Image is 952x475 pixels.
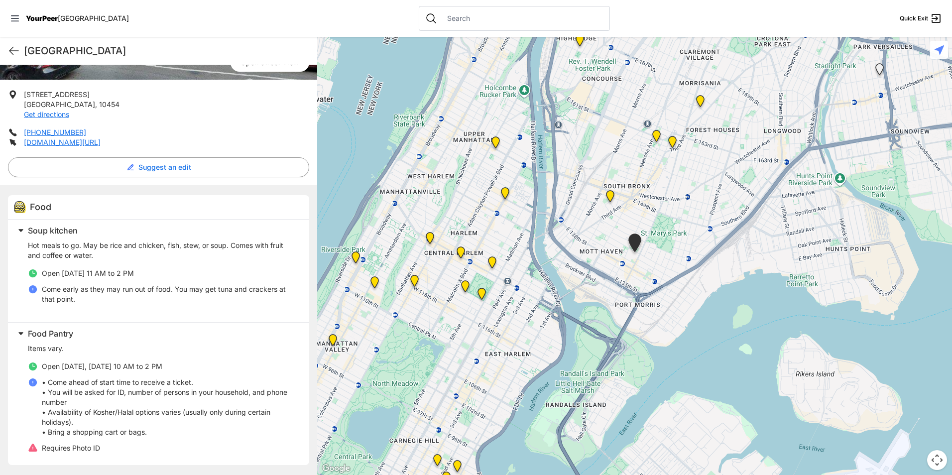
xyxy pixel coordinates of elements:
div: Queen of Peace Single Male-Identified Adult Shelter [600,186,620,210]
p: Requires Photo ID [42,443,100,453]
span: Open [DATE], [DATE] 10 AM to 2 PM [42,362,162,370]
p: Items vary. [28,344,297,354]
div: Bronx Citadel Corps [646,126,667,150]
div: Harlem [404,271,425,295]
img: Google [320,462,353,475]
a: Get directions [24,110,69,119]
span: YourPeer [26,14,58,22]
button: Suggest an edit [8,157,309,177]
span: [STREET_ADDRESS] [24,90,90,99]
div: Harlem [455,276,476,300]
span: Open [DATE] 11 AM to 2 PM [42,269,134,277]
span: [GEOGRAPHIC_DATA] [58,14,129,22]
span: , [95,100,97,109]
button: Map camera controls [927,450,947,470]
a: [PHONE_NUMBER] [24,128,86,136]
a: [DOMAIN_NAME][URL] [24,138,101,146]
a: Open this area in Google Maps (opens a new window) [320,462,353,475]
span: Food Pantry [28,329,73,339]
span: Soup kitchen [28,226,78,236]
p: • Come ahead of start time to receive a ticket. • You will be asked for ID, number of persons in ... [42,377,297,437]
p: Hot meals to go. May be rice and chicken, fish, stew, or soup. Comes with fruit and coffee or water. [28,240,297,260]
span: 10454 [99,100,119,109]
div: The Cathedral Church of St. John the Divine [364,272,385,296]
input: Search [441,13,603,23]
span: [GEOGRAPHIC_DATA] [24,100,95,109]
div: East Harlem [482,252,502,276]
span: Suggest an edit [138,162,191,172]
span: Quick Exit [900,14,928,22]
div: Wellness Center [662,132,683,156]
div: Manhattan [323,330,343,354]
h1: [GEOGRAPHIC_DATA] [24,44,309,58]
a: Quick Exit [900,12,942,24]
span: Food [30,202,51,212]
div: Harlem Temple Corps [495,183,515,207]
div: Food Provider [302,357,322,381]
div: Willis Green Jr. Adult Healthcare Center [451,242,471,266]
p: Come early as they may run out of food. You may get tuna and crackers at that point. [42,284,297,304]
a: YourPeer[GEOGRAPHIC_DATA] [26,15,129,21]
